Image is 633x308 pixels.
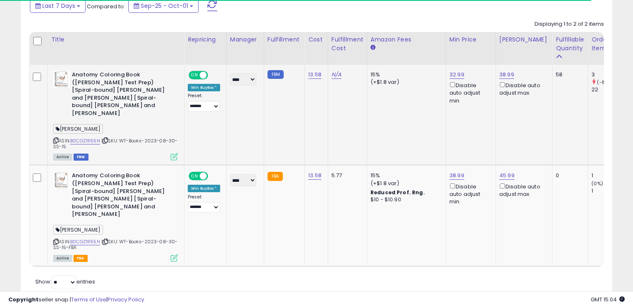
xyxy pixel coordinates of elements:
b: Anatomy Coloring Book ([PERSON_NAME] Test Prep) [Spiral-bound] [PERSON_NAME] and [PERSON_NAME] [S... [72,172,173,220]
small: FBM [267,70,284,79]
div: seller snap | | [8,296,144,304]
div: (+$1.8 var) [370,180,439,187]
a: B0CGZ1R65N [70,137,100,144]
div: ASIN: [53,71,178,159]
div: 5.77 [331,172,361,179]
span: FBM [74,154,88,161]
small: FBA [267,172,283,181]
a: Terms of Use [71,296,106,303]
b: Anatomy Coloring Book ([PERSON_NAME] Test Prep) [Spiral-bound] [PERSON_NAME] and [PERSON_NAME] [S... [72,71,173,119]
span: Show: entries [35,278,95,286]
div: $10 - $10.90 [370,196,439,203]
small: (0%) [591,180,603,187]
div: Disable auto adjust min [449,182,489,206]
div: Preset: [188,194,220,213]
div: Fulfillment [267,35,301,44]
div: 15% [370,71,439,78]
span: All listings currently available for purchase on Amazon [53,255,72,262]
a: B0CGZ1R65N [70,238,100,245]
a: 13.58 [308,71,321,79]
strong: Copyright [8,296,39,303]
div: Manager [230,35,260,44]
div: Disable auto adjust max [499,81,546,97]
span: Last 7 Days [42,2,75,10]
img: 51gXBFfQsWL._SL40_.jpg [53,71,70,88]
div: 15% [370,172,439,179]
span: | SKU: WT-Books-2023-08-30-SS-15-FBA [53,238,178,251]
span: [PERSON_NAME] [53,225,103,235]
a: 38.99 [449,171,464,180]
span: | SKU: WT-Books-2023-08-30-SS-15 [53,137,178,150]
div: 0 [556,172,581,179]
div: Disable auto adjust min [449,81,489,105]
div: Win BuyBox * [188,185,220,192]
span: All listings currently available for purchase on Amazon [53,154,72,161]
div: Amazon Fees [370,35,442,44]
b: Reduced Prof. Rng. [370,189,425,196]
div: Cost [308,35,324,44]
small: (-86.36%) [597,79,621,86]
a: N/A [331,71,341,79]
span: OFF [207,173,220,180]
div: [PERSON_NAME] [499,35,549,44]
span: FBA [74,255,88,262]
div: 58 [556,71,581,78]
div: 1 [591,172,625,179]
div: Win BuyBox * [188,84,220,91]
th: CSV column name: cust_attr_1_Manager [226,32,264,65]
div: Displaying 1 to 2 of 2 items [535,20,604,28]
a: Privacy Policy [108,296,144,303]
img: 51gXBFfQsWL._SL40_.jpg [53,172,70,188]
span: OFF [207,72,220,79]
div: Min Price [449,35,492,44]
div: Repricing [188,35,223,44]
div: Fulfillable Quantity [556,35,584,53]
div: Fulfillment Cost [331,35,363,53]
div: Ordered Items [591,35,622,53]
span: ON [189,72,200,79]
a: 45.99 [499,171,515,180]
span: Sep-25 - Oct-01 [141,2,188,10]
div: 22 [591,86,625,93]
span: ON [189,173,200,180]
span: [PERSON_NAME] [53,124,103,134]
a: 38.99 [499,71,514,79]
div: Disable auto adjust max [499,182,546,198]
div: (+$1.8 var) [370,78,439,86]
small: Amazon Fees. [370,44,375,51]
div: 1 [591,187,625,195]
div: Title [51,35,181,44]
div: ASIN: [53,172,178,260]
a: 32.99 [449,71,464,79]
div: Preset: [188,93,220,112]
span: 2025-10-9 15:04 GMT [591,296,625,303]
div: 3 [591,71,625,78]
span: Compared to: [87,2,125,10]
a: 13.58 [308,171,321,180]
